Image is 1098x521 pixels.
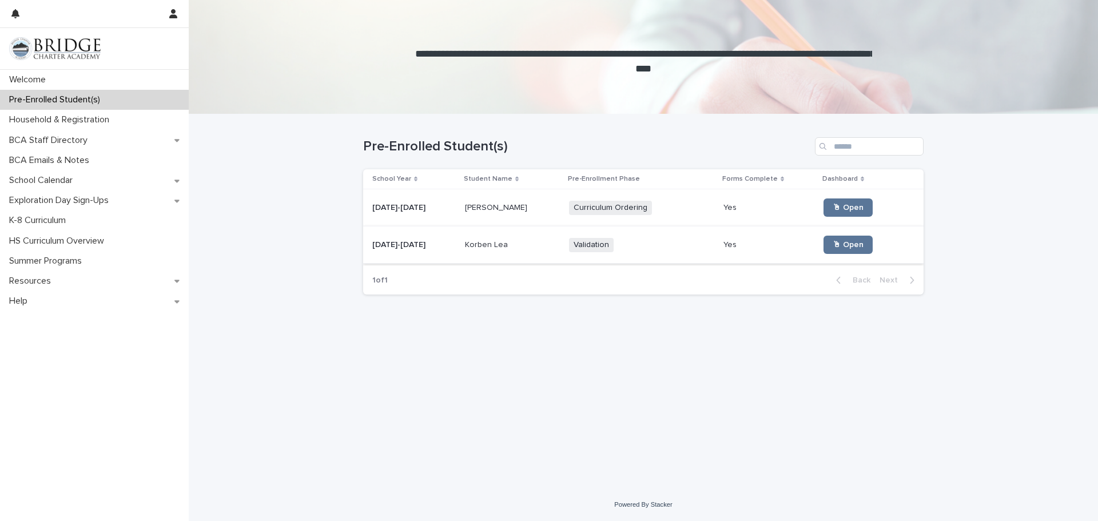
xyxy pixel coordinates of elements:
p: Pre-Enrolled Student(s) [5,94,109,105]
span: 🖱 Open [833,204,864,212]
p: Welcome [5,74,55,85]
p: Korben Lea [465,238,510,250]
span: Back [846,276,870,284]
p: Forms Complete [722,173,778,185]
p: [DATE]-[DATE] [372,201,428,213]
img: V1C1m3IdTEidaUdm9Hs0 [9,37,101,60]
p: Summer Programs [5,256,91,267]
a: 🖱 Open [823,198,873,217]
p: K-8 Curriculum [5,215,75,226]
p: Yes [723,238,739,250]
tr: [DATE]-[DATE][DATE]-[DATE] Korben LeaKorben Lea ValidationYesYes 🖱 Open [363,226,924,264]
p: Student Name [464,173,512,185]
h1: Pre-Enrolled Student(s) [363,138,810,155]
p: BCA Emails & Notes [5,155,98,166]
p: School Calendar [5,175,82,186]
p: [DATE]-[DATE] [372,238,428,250]
span: Curriculum Ordering [569,201,652,215]
p: Pre-Enrollment Phase [568,173,640,185]
p: School Year [372,173,411,185]
a: 🖱 Open [823,236,873,254]
p: 1 of 1 [363,267,397,295]
span: 🖱 Open [833,241,864,249]
p: Dashboard [822,173,858,185]
span: Validation [569,238,614,252]
p: Resources [5,276,60,287]
p: Help [5,296,37,307]
p: Exploration Day Sign-Ups [5,195,118,206]
tr: [DATE]-[DATE][DATE]-[DATE] [PERSON_NAME][PERSON_NAME] Curriculum OrderingYesYes 🖱 Open [363,189,924,226]
a: Powered By Stacker [614,501,672,508]
p: Household & Registration [5,114,118,125]
p: HS Curriculum Overview [5,236,113,246]
span: Next [880,276,905,284]
p: Yes [723,201,739,213]
input: Search [815,137,924,156]
p: BCA Staff Directory [5,135,97,146]
button: Back [827,275,875,285]
button: Next [875,275,924,285]
p: [PERSON_NAME] [465,201,530,213]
